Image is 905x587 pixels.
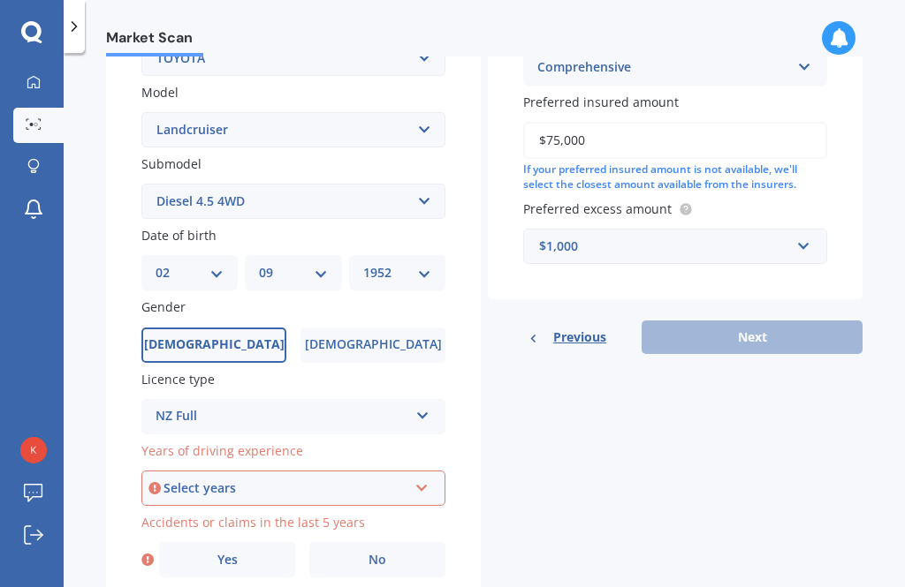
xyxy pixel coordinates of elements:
span: Market Scan [106,29,203,53]
div: $1,000 [539,237,790,256]
span: Yes [217,553,238,568]
img: 07a0ce8f9c478dae1164e84ae78ee5d7 [20,437,47,463]
div: Comprehensive [537,57,790,79]
span: Previous [553,324,606,350]
div: Select years [164,478,407,498]
span: Licence type [141,371,215,388]
span: Preferred excess amount [523,200,672,217]
span: Model [141,84,179,101]
span: Accidents or claims in the last 5 years [141,514,365,531]
div: If your preferred insured amount is not available, we'll select the closest amount available from... [523,162,827,192]
span: Submodel [141,155,202,172]
span: Years of driving experience [141,442,303,459]
input: Enter amount [523,122,827,159]
span: [DEMOGRAPHIC_DATA] [144,337,285,352]
span: Preferred insured amount [523,94,679,110]
span: [DEMOGRAPHIC_DATA] [305,337,442,352]
span: Date of birth [141,227,217,244]
span: No [369,553,386,568]
div: NZ Full [156,406,408,427]
span: Gender [141,299,186,316]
